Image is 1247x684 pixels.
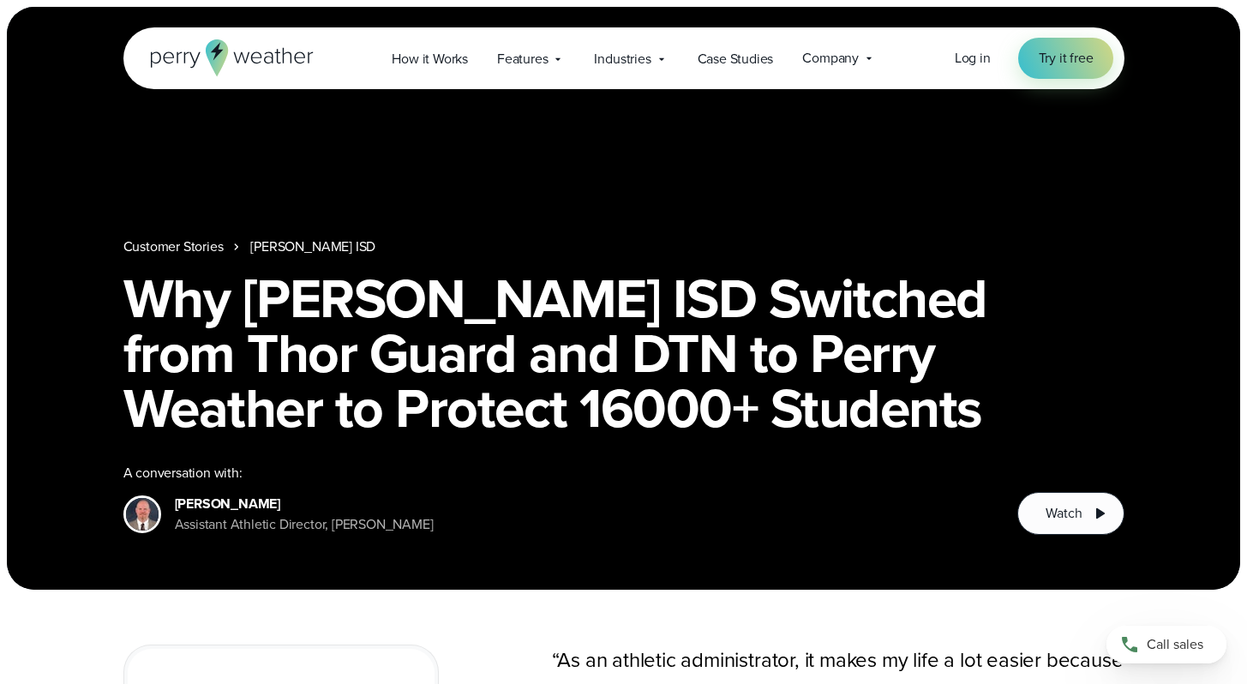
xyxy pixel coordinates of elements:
[1046,503,1082,524] span: Watch
[250,237,375,257] a: [PERSON_NAME] ISD
[955,48,991,69] a: Log in
[594,49,650,69] span: Industries
[377,41,483,76] a: How it Works
[1106,626,1226,663] a: Call sales
[698,49,774,69] span: Case Studies
[123,463,991,483] div: A conversation with:
[802,48,859,69] span: Company
[123,237,1124,257] nav: Breadcrumb
[955,48,991,68] span: Log in
[175,494,434,514] div: [PERSON_NAME]
[392,49,468,69] span: How it Works
[1039,48,1094,69] span: Try it free
[683,41,788,76] a: Case Studies
[497,49,548,69] span: Features
[1018,38,1114,79] a: Try it free
[1017,492,1124,535] button: Watch
[175,514,434,535] div: Assistant Athletic Director, [PERSON_NAME]
[123,237,224,257] a: Customer Stories
[1147,634,1203,655] span: Call sales
[126,498,159,531] img: Josh Woodall Bryan ISD
[123,271,1124,435] h1: Why [PERSON_NAME] ISD Switched from Thor Guard and DTN to Perry Weather to Protect 16000+ Students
